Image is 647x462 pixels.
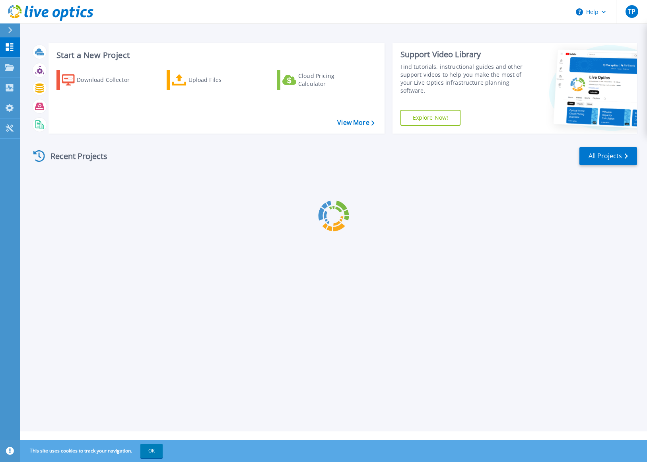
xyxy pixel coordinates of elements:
div: Upload Files [188,72,252,88]
button: OK [140,444,163,458]
div: Find tutorials, instructional guides and other support videos to help you make the most of your L... [400,63,524,95]
div: Recent Projects [31,146,118,166]
a: Cloud Pricing Calculator [277,70,365,90]
div: Download Collector [77,72,140,88]
span: TP [628,8,635,15]
a: Download Collector [56,70,145,90]
div: Support Video Library [400,49,524,60]
h3: Start a New Project [56,51,374,60]
a: Explore Now! [400,110,461,126]
a: All Projects [579,147,637,165]
div: Cloud Pricing Calculator [298,72,362,88]
a: Upload Files [167,70,255,90]
span: This site uses cookies to track your navigation. [22,444,163,458]
a: View More [337,119,374,126]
